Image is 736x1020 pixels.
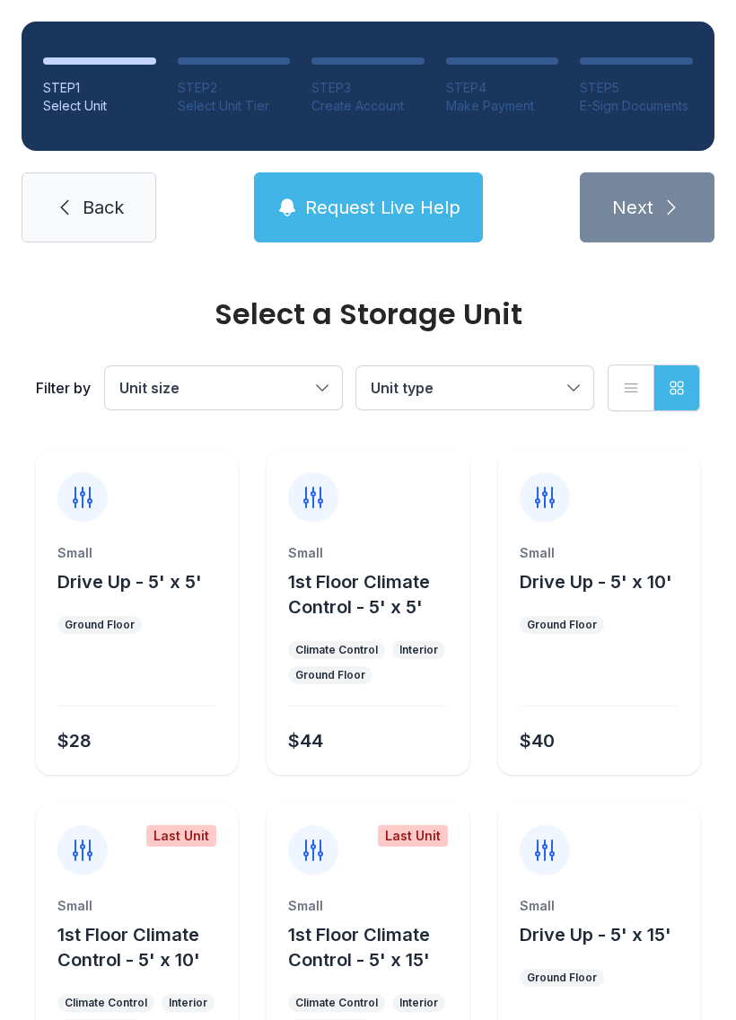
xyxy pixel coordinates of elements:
span: Unit size [119,379,180,397]
span: Next [612,195,653,220]
div: Small [520,897,679,915]
div: Select Unit Tier [178,97,291,115]
div: Interior [169,996,207,1010]
button: Unit size [105,366,342,409]
div: Filter by [36,377,91,399]
span: Request Live Help [305,195,460,220]
div: Small [520,544,679,562]
div: Small [288,897,447,915]
div: Small [57,897,216,915]
div: Create Account [311,97,425,115]
div: Make Payment [446,97,559,115]
span: Back [83,195,124,220]
div: Ground Floor [295,668,365,682]
div: $44 [288,728,323,753]
div: STEP 3 [311,79,425,97]
div: E-Sign Documents [580,97,693,115]
div: Climate Control [295,996,378,1010]
span: 1st Floor Climate Control - 5' x 15' [288,924,430,971]
button: Unit type [356,366,593,409]
div: Climate Control [295,643,378,657]
span: Unit type [371,379,434,397]
div: $28 [57,728,92,753]
button: Drive Up - 5' x 10' [520,569,672,594]
div: $40 [520,728,555,753]
div: Select Unit [43,97,156,115]
button: Drive Up - 5' x 5' [57,569,202,594]
button: Drive Up - 5' x 15' [520,922,671,947]
div: Ground Floor [527,618,597,632]
div: Interior [399,996,438,1010]
span: Drive Up - 5' x 5' [57,571,202,593]
button: 1st Floor Climate Control - 5' x 15' [288,922,461,972]
span: Drive Up - 5' x 15' [520,924,671,945]
div: STEP 2 [178,79,291,97]
div: Small [57,544,216,562]
div: Small [288,544,447,562]
div: STEP 5 [580,79,693,97]
div: Last Unit [146,825,216,847]
div: Select a Storage Unit [36,300,700,329]
span: 1st Floor Climate Control - 5' x 10' [57,924,200,971]
div: Ground Floor [65,618,135,632]
span: Drive Up - 5' x 10' [520,571,672,593]
button: 1st Floor Climate Control - 5' x 10' [57,922,231,972]
div: Last Unit [378,825,448,847]
button: 1st Floor Climate Control - 5' x 5' [288,569,461,620]
div: Ground Floor [527,971,597,985]
div: STEP 1 [43,79,156,97]
div: STEP 4 [446,79,559,97]
div: Climate Control [65,996,147,1010]
div: Interior [399,643,438,657]
span: 1st Floor Climate Control - 5' x 5' [288,571,430,618]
